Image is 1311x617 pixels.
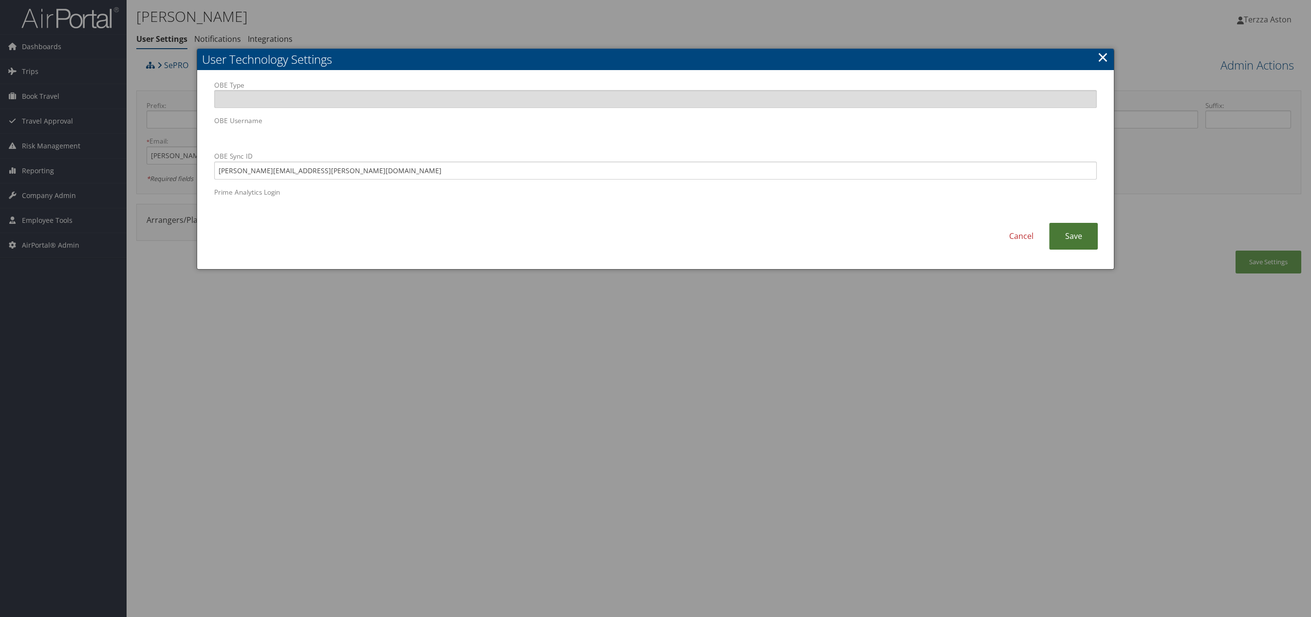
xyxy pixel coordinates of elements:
[1097,47,1108,67] a: Close
[214,116,1097,144] label: OBE Username
[197,49,1114,70] h2: User Technology Settings
[214,187,1097,215] label: Prime Analytics Login
[214,162,1097,180] input: OBE Sync ID
[214,90,1097,108] input: OBE Type
[994,223,1049,250] a: Cancel
[214,80,1097,108] label: OBE Type
[1049,223,1098,250] a: Save
[214,151,1097,179] label: OBE Sync ID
